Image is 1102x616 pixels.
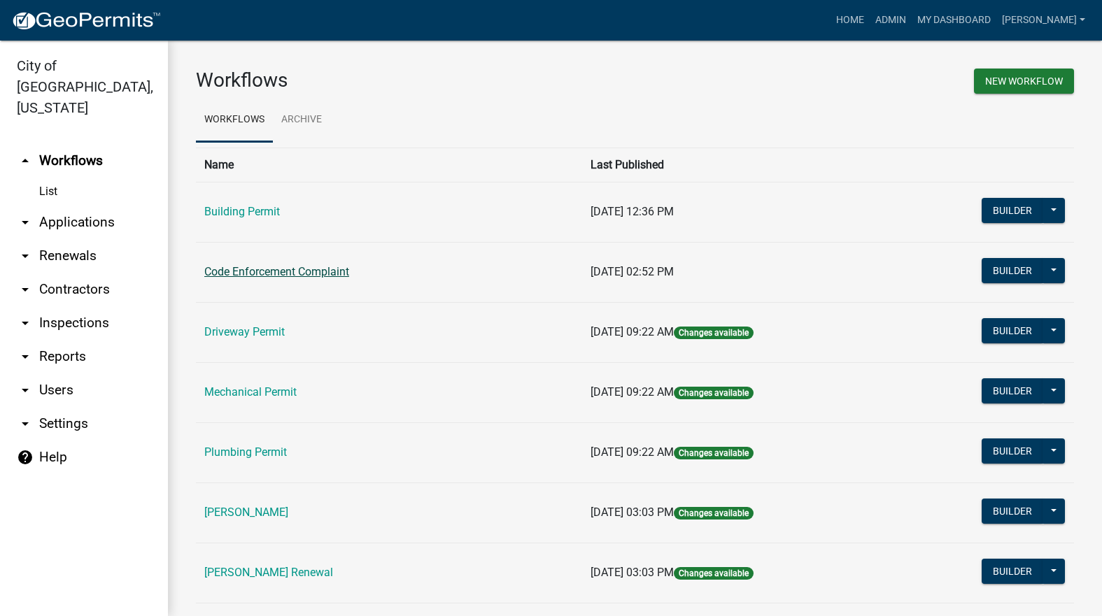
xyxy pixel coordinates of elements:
[17,315,34,331] i: arrow_drop_down
[204,205,280,218] a: Building Permit
[204,265,349,278] a: Code Enforcement Complaint
[982,559,1043,584] button: Builder
[591,205,674,218] span: [DATE] 12:36 PM
[17,248,34,264] i: arrow_drop_down
[17,214,34,231] i: arrow_drop_down
[982,438,1043,464] button: Builder
[674,507,754,520] span: Changes available
[204,506,288,519] a: [PERSON_NAME]
[582,148,897,182] th: Last Published
[982,258,1043,283] button: Builder
[17,415,34,432] i: arrow_drop_down
[17,281,34,298] i: arrow_drop_down
[982,318,1043,343] button: Builder
[912,7,996,34] a: My Dashboard
[982,198,1043,223] button: Builder
[591,265,674,278] span: [DATE] 02:52 PM
[674,447,754,459] span: Changes available
[982,378,1043,403] button: Builder
[591,445,674,459] span: [DATE] 09:22 AM
[17,449,34,466] i: help
[591,385,674,399] span: [DATE] 09:22 AM
[674,387,754,399] span: Changes available
[204,325,285,338] a: Driveway Permit
[870,7,912,34] a: Admin
[196,98,273,143] a: Workflows
[591,506,674,519] span: [DATE] 03:03 PM
[17,382,34,399] i: arrow_drop_down
[273,98,330,143] a: Archive
[591,566,674,579] span: [DATE] 03:03 PM
[196,148,582,182] th: Name
[996,7,1091,34] a: [PERSON_NAME]
[831,7,870,34] a: Home
[591,325,674,338] span: [DATE] 09:22 AM
[982,499,1043,524] button: Builder
[204,445,287,459] a: Plumbing Permit
[674,567,754,580] span: Changes available
[204,385,297,399] a: Mechanical Permit
[17,152,34,169] i: arrow_drop_up
[974,69,1074,94] button: New Workflow
[674,327,754,339] span: Changes available
[17,348,34,365] i: arrow_drop_down
[196,69,625,92] h3: Workflows
[204,566,333,579] a: [PERSON_NAME] Renewal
